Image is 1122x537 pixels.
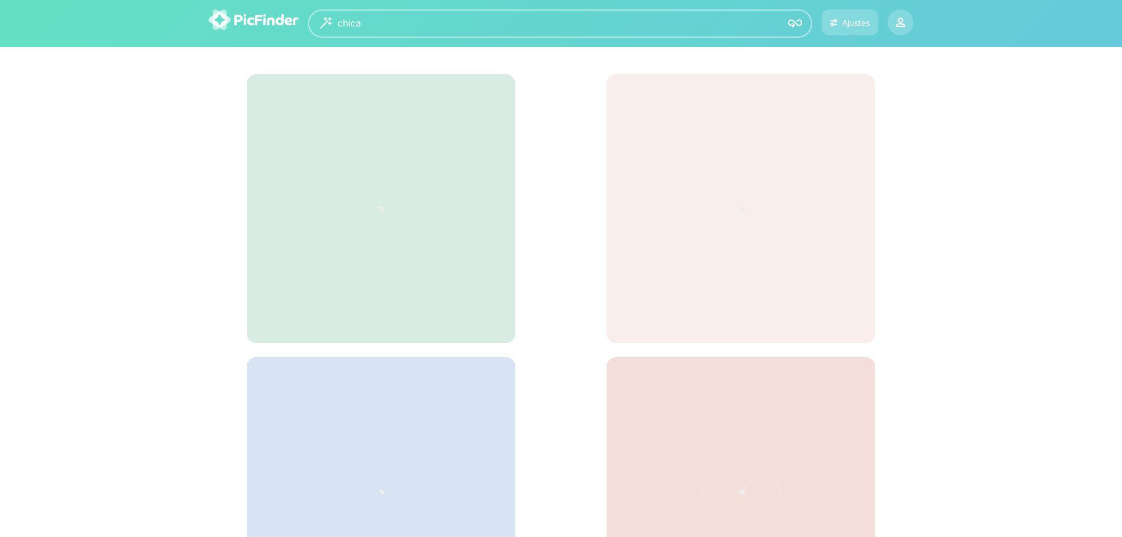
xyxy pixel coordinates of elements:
[208,9,299,30] img: logo-picfinder-white-transparent.svg
[788,17,802,31] img: icon-search.svg
[830,18,838,28] img: icon-settings.svg
[842,18,870,28] font: Ajustes
[822,9,878,35] button: Ajustes
[320,17,332,29] img: wizard.svg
